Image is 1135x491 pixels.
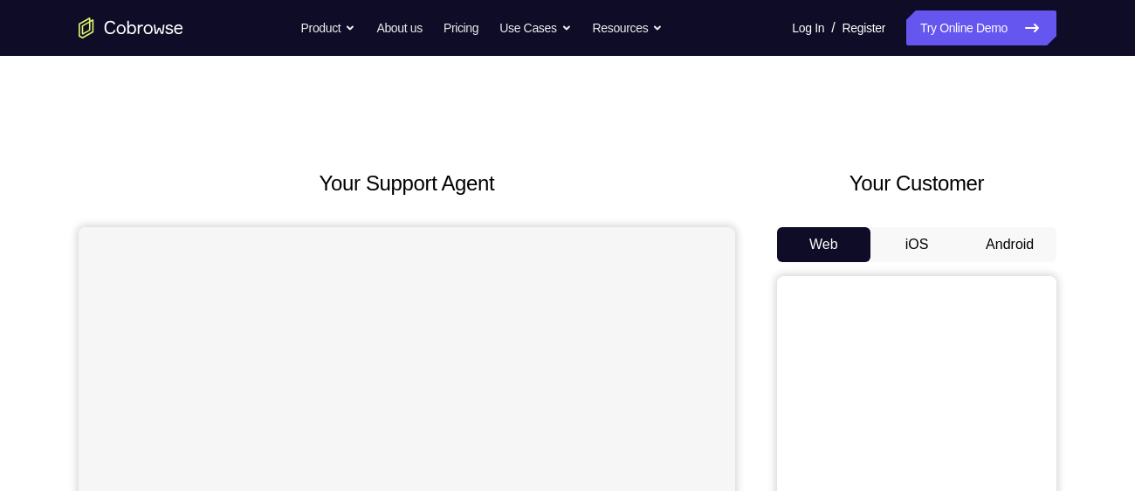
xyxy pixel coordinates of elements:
button: Web [777,227,870,262]
h2: Your Customer [777,168,1056,199]
a: Pricing [444,10,478,45]
a: Try Online Demo [906,10,1056,45]
a: About us [376,10,422,45]
span: / [831,17,835,38]
a: Log In [792,10,824,45]
button: Product [301,10,356,45]
button: Use Cases [499,10,571,45]
button: iOS [870,227,964,262]
button: Resources [593,10,664,45]
a: Register [843,10,885,45]
a: Go to the home page [79,17,183,38]
button: Android [963,227,1056,262]
h2: Your Support Agent [79,168,735,199]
